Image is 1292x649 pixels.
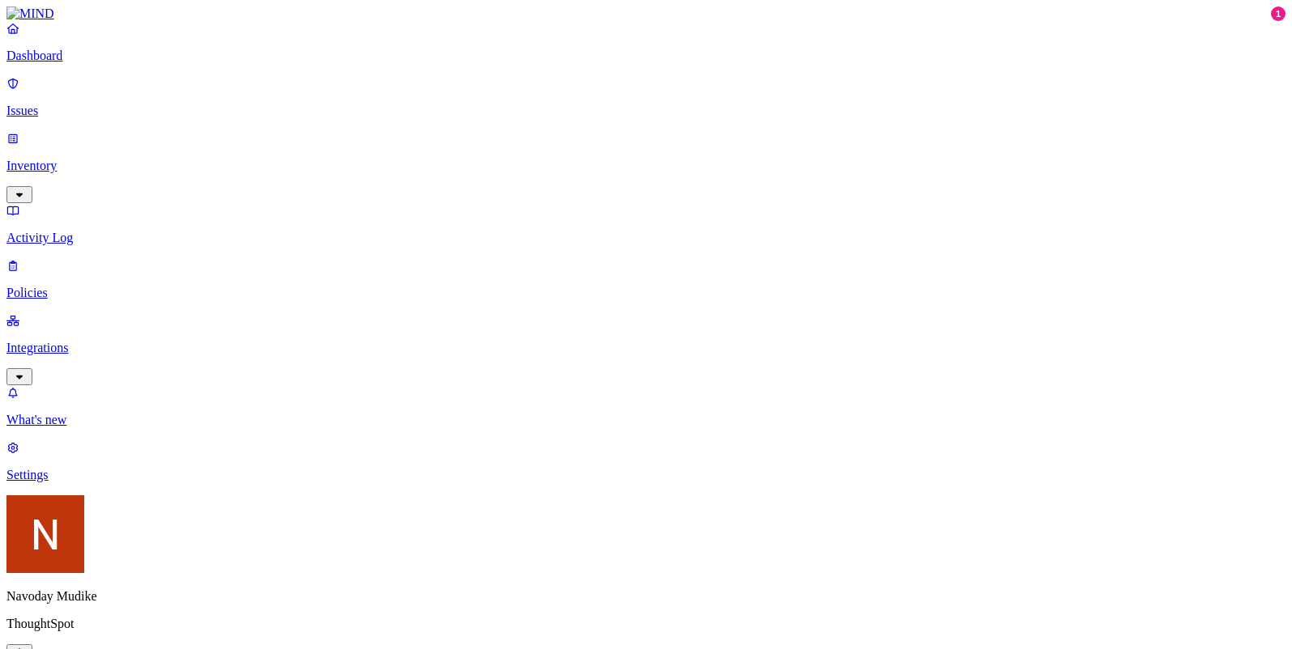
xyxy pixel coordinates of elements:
p: ThoughtSpot [6,617,1286,631]
a: Policies [6,258,1286,300]
p: Integrations [6,341,1286,355]
p: Settings [6,468,1286,482]
a: Issues [6,76,1286,118]
p: Issues [6,104,1286,118]
p: What's new [6,413,1286,427]
img: Navoday Mudike [6,495,84,573]
img: MIND [6,6,54,21]
a: Activity Log [6,203,1286,245]
p: Navoday Mudike [6,589,1286,604]
a: What's new [6,385,1286,427]
a: Inventory [6,131,1286,201]
a: Integrations [6,313,1286,383]
p: Inventory [6,159,1286,173]
div: 1 [1271,6,1286,21]
a: Settings [6,440,1286,482]
p: Policies [6,286,1286,300]
a: Dashboard [6,21,1286,63]
p: Activity Log [6,231,1286,245]
p: Dashboard [6,49,1286,63]
a: MIND [6,6,1286,21]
